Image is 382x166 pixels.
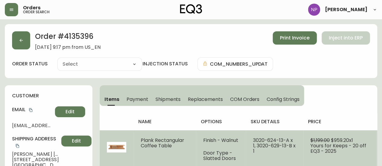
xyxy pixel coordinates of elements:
[55,106,85,117] button: Edit
[107,138,126,157] img: 3020-624-RC-400-1-cl6o993743b920102qenajy6g.jpg
[143,61,188,67] h4: injection status
[325,7,368,12] span: [PERSON_NAME]
[12,92,85,99] h4: customer
[308,4,320,16] img: 50f1e64a3f95c89b5c5247455825f96f
[280,35,310,41] span: Print Invoice
[12,61,48,67] label: order status
[138,118,191,125] h4: name
[104,96,119,102] span: Items
[203,150,239,161] li: Door Type - Slatted Doors
[273,31,317,45] button: Print Invoice
[310,137,330,144] span: $1,199.00
[156,96,181,102] span: Shipments
[267,96,299,102] span: Config Strings
[253,137,296,155] span: 3020-624-13-A x 1, 3020-629-13-B x 1
[188,96,223,102] span: Replacements
[12,123,53,128] span: [EMAIL_ADDRESS][DOMAIN_NAME]
[14,143,21,149] button: copy
[23,10,50,14] h5: order search
[23,5,40,10] span: Orders
[127,96,148,102] span: Payment
[28,107,34,113] button: copy
[308,118,371,125] h4: price
[66,108,75,115] span: Edit
[141,137,184,149] span: Plank Rectangular Coffee Table
[201,118,241,125] h4: options
[203,138,239,143] li: Finish - Walnut
[12,152,59,157] span: [PERSON_NAME] [PERSON_NAME]
[12,136,59,149] h4: Shipping Address
[35,31,101,45] h2: Order # 4135396
[35,45,101,50] span: [DATE] 9:17 pm from US_EN
[12,157,59,162] span: [STREET_ADDRESS]
[331,137,353,144] span: $959.20 x 1
[12,106,53,113] h4: Email
[310,142,366,155] span: Yours for Keeps - 20 off EQ3 - 2025
[230,96,260,102] span: COM Orders
[180,4,202,14] img: logo
[61,136,91,146] button: Edit
[251,118,298,125] h4: sku details
[72,138,81,144] span: Edit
